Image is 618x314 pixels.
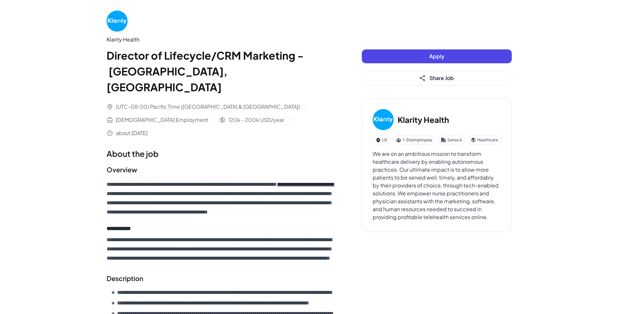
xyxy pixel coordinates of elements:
[107,165,335,175] h2: Overview
[362,49,512,63] button: Apply
[107,47,335,95] h1: Director of Lifecycle/CRM Marketing - [GEOGRAPHIC_DATA], [GEOGRAPHIC_DATA]
[107,148,335,159] h1: About the job
[362,71,512,85] button: Share Job
[438,135,465,145] div: Series A
[429,53,444,60] span: Apply
[116,129,148,137] span: about [DATE]
[116,103,300,111] span: (UTC-08:00) Pacific Time ([GEOGRAPHIC_DATA] & [GEOGRAPHIC_DATA])
[468,135,501,145] div: Healthcare
[228,116,284,124] span: 120k - 200k USD/year
[116,116,208,124] span: [DEMOGRAPHIC_DATA] Employment
[393,135,435,145] div: 1-50 employees
[373,109,394,130] img: Kl
[107,36,335,43] div: Klarity Health
[373,135,390,145] div: US
[373,150,501,221] div: We are on an ambitious mission to transform healthcare delivery by enabling autonomous practices....
[430,74,454,81] span: Share Job
[107,11,128,32] img: Kl
[107,273,335,283] h2: Description
[398,114,449,126] h3: Klarity Health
